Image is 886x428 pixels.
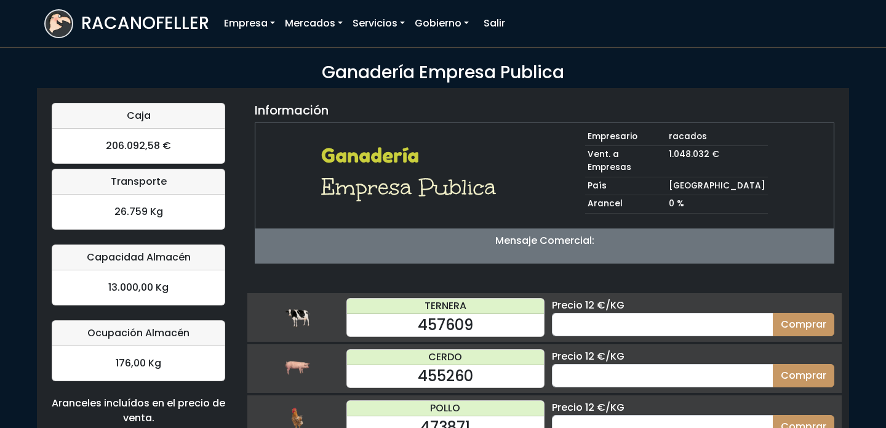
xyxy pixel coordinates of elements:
button: Comprar [773,313,834,336]
td: Empresario [585,128,666,146]
div: Caja [52,103,225,129]
h1: Empresa Publica [321,172,504,202]
img: ternera.png [285,305,309,329]
h2: Ganadería [321,144,504,168]
div: 13.000,00 Kg [52,270,225,305]
h5: Información [255,103,329,118]
div: 206.092,58 € [52,129,225,163]
div: Aranceles incluídos en el precio de venta. [52,396,225,426]
td: País [585,177,666,195]
div: Precio 12 €/KG [552,400,834,415]
div: 26.759 Kg [52,195,225,229]
p: Mensaje Comercial: [255,233,834,248]
div: CERDO [347,350,544,365]
a: RACANOFELLER [44,6,209,41]
a: Gobierno [410,11,474,36]
td: racados [666,128,768,146]
div: POLLO [347,401,544,416]
img: cerdo.png [285,356,309,381]
a: Servicios [348,11,410,36]
a: Salir [479,11,510,36]
div: Transporte [52,169,225,195]
div: 176,00 Kg [52,346,225,381]
td: Vent. a Empresas [585,146,666,177]
div: 455260 [347,365,544,387]
img: logoracarojo.png [46,10,72,34]
a: Empresa [219,11,280,36]
h3: Ganadería Empresa Publica [44,62,842,83]
td: 0 % [666,195,768,214]
td: 1.048.032 € [666,146,768,177]
div: Precio 12 €/KG [552,298,834,313]
div: Precio 12 €/KG [552,349,834,364]
div: TERNERA [347,299,544,314]
div: Ocupación Almacén [52,321,225,346]
h3: RACANOFELLER [81,13,209,34]
td: [GEOGRAPHIC_DATA] [666,177,768,195]
button: Comprar [773,364,834,387]
div: 457609 [347,314,544,336]
div: Capacidad Almacén [52,245,225,270]
a: Mercados [280,11,348,36]
td: Arancel [585,195,666,214]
